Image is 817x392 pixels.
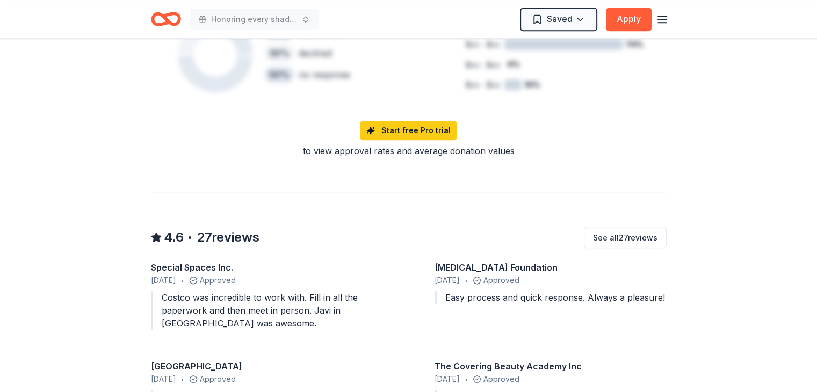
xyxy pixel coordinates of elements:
[299,68,350,81] div: no response
[151,373,383,386] div: Approved
[466,80,500,89] tspan: $xx - $xx
[151,274,383,287] div: Approved
[264,45,294,62] div: 30 %
[465,276,467,285] span: •
[151,360,383,373] div: [GEOGRAPHIC_DATA]
[181,375,184,383] span: •
[435,373,667,386] div: Approved
[164,229,184,246] span: 4.6
[435,274,667,287] div: Approved
[435,261,667,274] div: [MEDICAL_DATA] Foundation
[435,373,460,386] span: [DATE]
[151,6,181,32] a: Home
[299,47,332,60] div: declined
[435,291,667,304] div: Easy process and quick response. Always a pleasure!
[435,360,667,373] div: The Covering Beauty Academy Inc
[151,373,176,386] span: [DATE]
[547,12,573,26] span: Saved
[435,274,460,287] span: [DATE]
[151,144,667,157] div: to view approval rates and average donation values
[466,40,500,49] tspan: $xx - $xx
[465,375,467,383] span: •
[360,121,457,140] a: Start free Pro trial
[625,39,643,48] tspan: 70%
[187,232,192,243] span: •
[524,79,540,89] tspan: 10%
[190,9,319,30] button: Honoring every shade of strength, Domestic Violence Awareness Brunch
[584,227,667,248] button: See all27reviews
[520,8,597,31] button: Saved
[466,60,500,69] tspan: $xx - $xx
[181,276,184,285] span: •
[151,291,383,330] div: Costco was incredible to work with. Fill in all the paperwork and then meet in person. Javi in [G...
[606,8,652,31] button: Apply
[151,274,176,287] span: [DATE]
[264,66,294,83] div: 50 %
[197,229,259,246] span: 27 reviews
[151,261,383,274] div: Special Spaces Inc.
[211,13,297,26] span: Honoring every shade of strength, Domestic Violence Awareness Brunch
[507,60,520,69] tspan: 0%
